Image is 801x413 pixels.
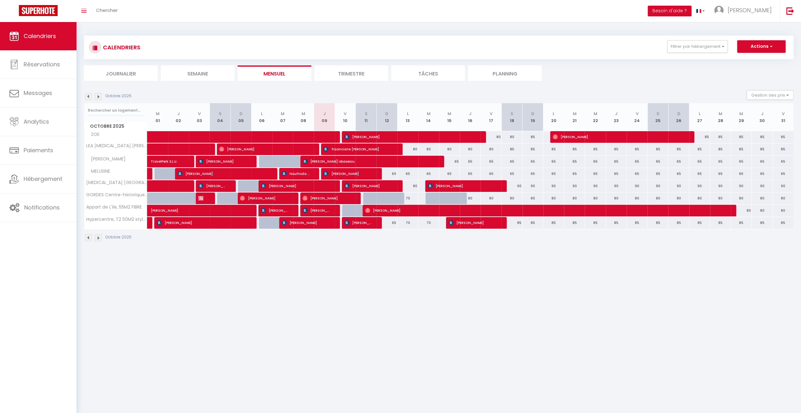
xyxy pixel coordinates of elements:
abbr: M [427,111,431,117]
div: 85 [731,217,752,229]
abbr: D [677,111,680,117]
th: 16 [460,103,481,131]
abbr: L [553,111,555,117]
div: 80 [773,193,793,204]
li: Mensuel [238,65,311,81]
div: 85 [689,131,710,143]
span: [PERSON_NAME] [85,156,127,163]
div: 90 [668,180,689,192]
span: [PERSON_NAME] [344,180,393,192]
div: 85 [731,131,752,143]
span: [PERSON_NAME] [198,155,247,167]
span: Chercher [96,7,118,14]
abbr: V [344,111,347,117]
div: 80 [481,131,501,143]
th: 11 [356,103,376,131]
div: 65 [501,156,522,167]
div: 65 [543,168,564,180]
div: 80 [647,193,668,204]
li: Journalier [84,65,158,81]
th: 10 [335,103,356,131]
div: 65 [689,156,710,167]
div: 80 [481,193,501,204]
div: 65 [564,156,585,167]
abbr: S [364,111,367,117]
li: Semaine [161,65,234,81]
li: Planning [468,65,542,81]
th: 22 [585,103,606,131]
div: 85 [647,217,668,229]
span: [PERSON_NAME] [428,180,497,192]
th: 12 [376,103,397,131]
div: 65 [460,156,481,167]
span: Nourhoda HIMICH [282,168,309,180]
span: MELUSINE [85,168,112,175]
span: [PERSON_NAME] [150,201,223,213]
div: 90 [773,180,793,192]
div: 80 [752,205,772,216]
div: 80 [689,193,710,204]
span: [PERSON_NAME] [302,204,330,216]
div: 85 [564,143,585,155]
div: 85 [710,131,731,143]
div: 90 [627,180,647,192]
abbr: D [240,111,243,117]
div: 80 [460,193,481,204]
a: [PERSON_NAME] [147,205,168,217]
div: 85 [773,217,793,229]
div: 85 [585,143,606,155]
abbr: S [657,111,659,117]
th: 25 [647,103,668,131]
div: 65 [647,168,668,180]
div: 65 [585,168,606,180]
th: 15 [439,103,460,131]
div: 65 [439,156,460,167]
span: [PERSON_NAME] [448,217,497,229]
span: Messages [24,89,52,97]
th: 29 [731,103,752,131]
abbr: J [323,111,325,117]
div: 65 [543,156,564,167]
div: 90 [585,180,606,192]
abbr: L [261,111,263,117]
div: 85 [752,131,772,143]
abbr: J [761,111,763,117]
div: 85 [501,143,522,155]
th: 30 [752,103,772,131]
span: [PERSON_NAME] [198,180,226,192]
th: 01 [147,103,168,131]
div: 65 [668,156,689,167]
abbr: M [302,111,305,117]
span: Appart de L'ile, 55M2 FIBRE [85,205,142,209]
abbr: J [469,111,471,117]
abbr: D [385,111,388,117]
div: 70 [418,217,439,229]
th: 28 [710,103,731,131]
div: 80 [501,131,522,143]
div: 65 [773,156,793,167]
span: ZOE [85,131,109,138]
th: 19 [522,103,543,131]
span: [PERSON_NAME] [365,204,725,216]
button: Gestion des prix [747,90,793,100]
p: Octobre 2025 [105,93,132,99]
div: 65 [731,168,752,180]
abbr: S [219,111,222,117]
div: 85 [647,143,668,155]
abbr: V [636,111,639,117]
div: 65 [606,156,627,167]
th: 04 [210,103,230,131]
div: 65 [627,168,647,180]
span: GORDES Centre-historique Téléphérique [85,193,148,197]
th: 18 [501,103,522,131]
div: 65 [439,168,460,180]
div: 65 [731,156,752,167]
div: 65 [460,168,481,180]
div: 85 [627,217,647,229]
div: 65 [376,217,397,229]
th: 05 [230,103,251,131]
abbr: M [594,111,597,117]
div: 65 [773,168,793,180]
th: 06 [251,103,272,131]
th: 27 [689,103,710,131]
